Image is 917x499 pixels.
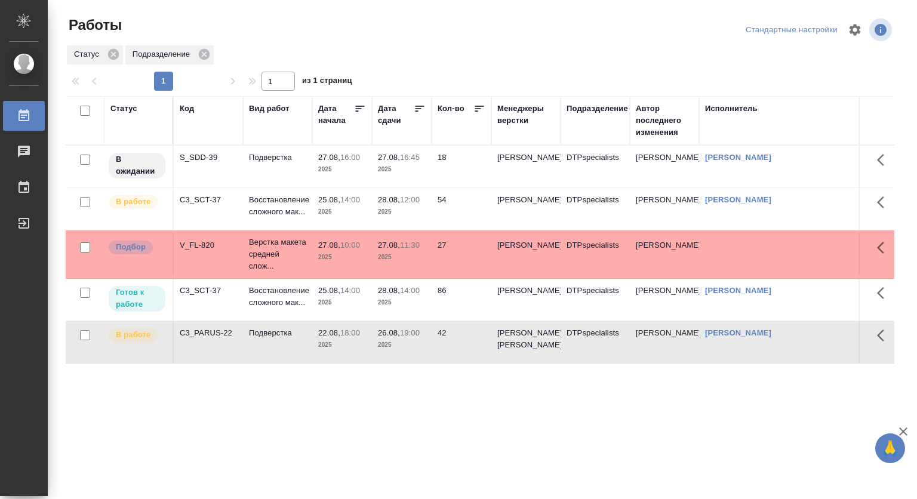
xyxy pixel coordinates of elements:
[561,188,630,230] td: DTPspecialists
[497,103,555,127] div: Менеджеры верстки
[249,327,306,339] p: Подверстка
[180,194,237,206] div: C3_SCT-37
[116,241,146,253] p: Подбор
[561,321,630,363] td: DTPspecialists
[318,241,340,249] p: 27.08,
[705,153,771,162] a: [PERSON_NAME]
[180,239,237,251] div: V_FL-820
[875,433,905,463] button: 🙏
[249,236,306,272] p: Верстка макета средней слож...
[567,103,628,115] div: Подразделение
[107,239,167,255] div: Можно подбирать исполнителей
[107,285,167,313] div: Исполнитель может приступить к работе
[561,146,630,187] td: DTPspecialists
[378,328,400,337] p: 26.08,
[249,152,306,164] p: Подверстка
[249,103,290,115] div: Вид работ
[318,251,366,263] p: 2025
[841,16,869,44] span: Настроить таблицу
[400,286,420,295] p: 14:00
[107,152,167,180] div: Исполнитель назначен, приступать к работе пока рано
[318,153,340,162] p: 27.08,
[630,233,699,275] td: [PERSON_NAME]
[630,146,699,187] td: [PERSON_NAME]
[66,16,122,35] span: Работы
[318,195,340,204] p: 25.08,
[870,279,898,307] button: Здесь прячутся важные кнопки
[318,286,340,295] p: 25.08,
[318,103,354,127] div: Дата начала
[630,279,699,321] td: [PERSON_NAME]
[378,286,400,295] p: 28.08,
[497,194,555,206] p: [PERSON_NAME]
[870,321,898,350] button: Здесь прячутся важные кнопки
[497,152,555,164] p: [PERSON_NAME]
[74,48,103,60] p: Статус
[869,19,894,41] span: Посмотреть информацию
[249,285,306,309] p: Восстановление сложного мак...
[400,195,420,204] p: 12:00
[497,327,555,351] p: [PERSON_NAME], [PERSON_NAME]
[340,241,360,249] p: 10:00
[116,153,158,177] p: В ожидании
[67,45,123,64] div: Статус
[378,164,426,175] p: 2025
[378,251,426,263] p: 2025
[125,45,214,64] div: Подразделение
[705,103,758,115] div: Исполнитель
[378,206,426,218] p: 2025
[880,436,900,461] span: 🙏
[400,153,420,162] p: 16:45
[561,279,630,321] td: DTPspecialists
[378,339,426,351] p: 2025
[116,196,150,208] p: В работе
[116,329,150,341] p: В работе
[870,188,898,217] button: Здесь прячутся важные кнопки
[180,103,194,115] div: Код
[107,327,167,343] div: Исполнитель выполняет работу
[318,164,366,175] p: 2025
[318,297,366,309] p: 2025
[432,146,491,187] td: 18
[340,328,360,337] p: 18:00
[870,233,898,262] button: Здесь прячутся важные кнопки
[400,241,420,249] p: 11:30
[378,103,414,127] div: Дата сдачи
[378,241,400,249] p: 27.08,
[432,233,491,275] td: 27
[432,279,491,321] td: 86
[636,103,693,138] div: Автор последнего изменения
[438,103,464,115] div: Кол-во
[378,195,400,204] p: 28.08,
[302,73,352,91] span: из 1 страниц
[432,321,491,363] td: 42
[180,327,237,339] div: C3_PARUS-22
[630,188,699,230] td: [PERSON_NAME]
[378,297,426,309] p: 2025
[432,188,491,230] td: 54
[107,194,167,210] div: Исполнитель выполняет работу
[378,153,400,162] p: 27.08,
[180,152,237,164] div: S_SDD-39
[133,48,194,60] p: Подразделение
[705,195,771,204] a: [PERSON_NAME]
[318,339,366,351] p: 2025
[340,195,360,204] p: 14:00
[318,206,366,218] p: 2025
[110,103,137,115] div: Статус
[340,286,360,295] p: 14:00
[870,146,898,174] button: Здесь прячутся важные кнопки
[705,286,771,295] a: [PERSON_NAME]
[180,285,237,297] div: C3_SCT-37
[400,328,420,337] p: 19:00
[561,233,630,275] td: DTPspecialists
[318,328,340,337] p: 22.08,
[630,321,699,363] td: [PERSON_NAME]
[705,328,771,337] a: [PERSON_NAME]
[743,21,841,39] div: split button
[249,194,306,218] p: Восстановление сложного мак...
[340,153,360,162] p: 16:00
[497,285,555,297] p: [PERSON_NAME]
[497,239,555,251] p: [PERSON_NAME]
[116,287,158,310] p: Готов к работе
